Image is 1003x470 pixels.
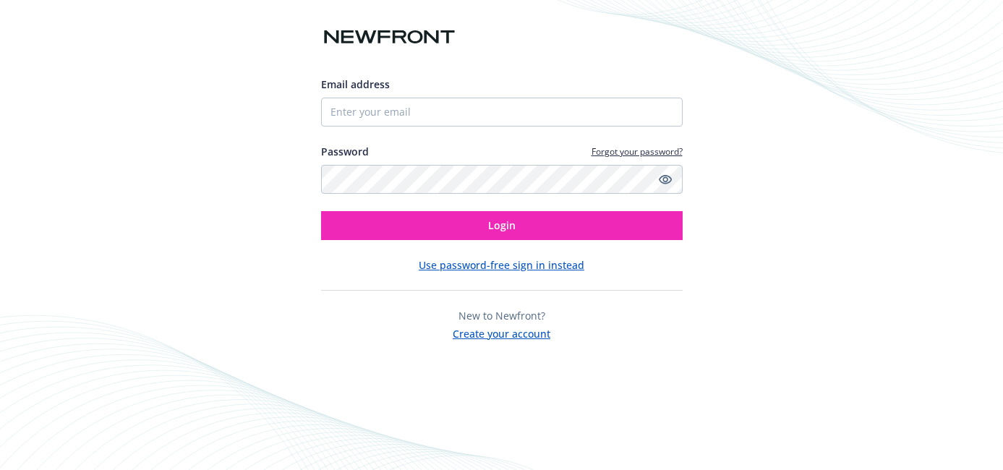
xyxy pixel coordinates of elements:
button: Create your account [453,323,550,341]
button: Login [321,211,683,240]
img: Newfront logo [321,25,458,50]
span: Email address [321,77,390,91]
a: Show password [657,171,674,188]
input: Enter your password [321,165,683,194]
span: New to Newfront? [458,309,545,322]
button: Use password-free sign in instead [419,257,584,273]
label: Password [321,144,369,159]
a: Forgot your password? [592,145,683,158]
input: Enter your email [321,98,683,127]
span: Login [488,218,516,232]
